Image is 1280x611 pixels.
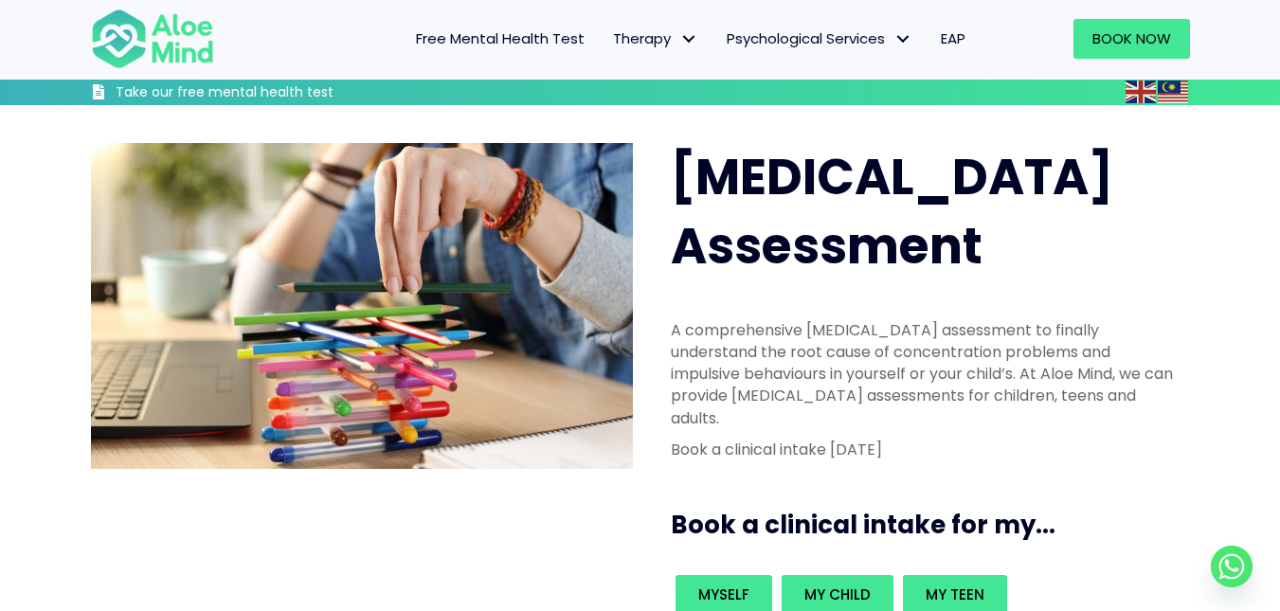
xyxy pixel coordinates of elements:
[727,28,912,48] span: Psychological Services
[712,19,927,59] a: Psychological ServicesPsychological Services: submenu
[239,19,980,59] nav: Menu
[671,439,1179,460] p: Book a clinical intake [DATE]
[804,584,871,604] span: My child
[91,83,435,105] a: Take our free mental health test
[941,28,965,48] span: EAP
[927,19,980,59] a: EAP
[1158,81,1188,103] img: ms
[890,26,917,53] span: Psychological Services: submenu
[402,19,599,59] a: Free Mental Health Test
[1126,81,1158,102] a: English
[671,319,1179,429] p: A comprehensive [MEDICAL_DATA] assessment to finally understand the root cause of concentration p...
[676,26,703,53] span: Therapy: submenu
[416,28,585,48] span: Free Mental Health Test
[1211,546,1253,587] a: Whatsapp
[671,142,1113,280] span: [MEDICAL_DATA] Assessment
[698,584,749,604] span: Myself
[116,83,435,102] h3: Take our free mental health test
[613,28,698,48] span: Therapy
[1073,19,1190,59] a: Book Now
[1126,81,1156,103] img: en
[926,584,984,604] span: My teen
[1158,81,1190,102] a: Malay
[91,8,214,70] img: Aloe mind Logo
[1092,28,1171,48] span: Book Now
[671,508,1198,542] h3: Book a clinical intake for my...
[91,143,633,468] img: ADHD photo
[599,19,712,59] a: TherapyTherapy: submenu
